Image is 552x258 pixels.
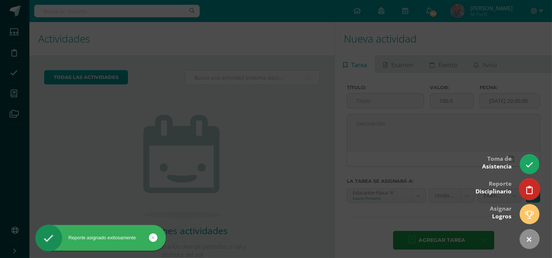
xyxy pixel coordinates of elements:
div: Toma de [482,150,512,174]
div: Reporte asignado exitosamente [35,235,166,241]
span: Logros [492,212,512,220]
span: Disciplinario [476,188,512,195]
div: Asignar [490,200,512,224]
span: Asistencia [482,163,512,170]
div: Reporte [476,175,512,199]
